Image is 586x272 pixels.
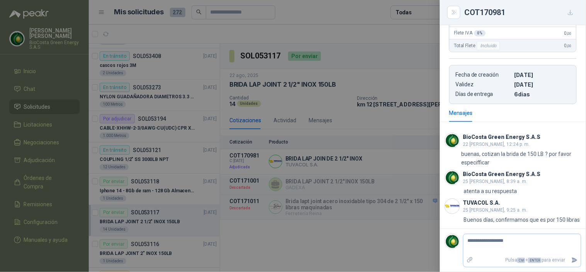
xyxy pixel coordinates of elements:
p: Validez [456,81,511,88]
div: Incluido [477,41,500,50]
img: Company Logo [445,133,460,148]
span: Ctrl [517,258,525,263]
div: 0 % [474,30,486,36]
img: Company Logo [445,234,460,249]
h3: BioCosta Green Energy S.A.S [463,172,541,176]
p: Días de entrega [456,91,511,98]
span: ,00 [567,31,572,36]
span: 0 [565,31,572,36]
span: ,00 [567,44,572,48]
img: Company Logo [445,170,460,185]
span: 0 [565,43,572,48]
img: Company Logo [445,199,460,214]
span: 25 [PERSON_NAME], 8:39 a. m. [463,179,528,184]
h3: TUVACOL S.A. [463,201,501,205]
span: Total Flete [454,41,502,50]
div: Mensajes [449,109,473,117]
p: atenta a su respuesta [464,187,517,195]
p: Fecha de creación [456,72,511,78]
p: Buenos días, confirmamos que es por 150 libras [464,216,580,224]
span: Flete IVA [454,30,486,36]
p: Pulsa + para enviar [477,253,569,267]
p: 6 dias [515,91,570,98]
p: [DATE] [515,72,570,78]
label: Adjuntar archivos [464,253,477,267]
p: buenas, cotizan la brida de 150 LB ? por favor especifficar [462,150,581,167]
span: 25 [PERSON_NAME], 9:25 a. m. [463,207,528,213]
button: Enviar [568,253,581,267]
p: [DATE] [515,81,570,88]
span: ENTER [528,258,542,263]
h3: BioCosta Green Energy S.A.S [463,135,541,139]
span: 22 [PERSON_NAME], 12:24 p. m. [463,142,530,147]
div: COT170981 [465,6,577,19]
button: Close [449,8,459,17]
